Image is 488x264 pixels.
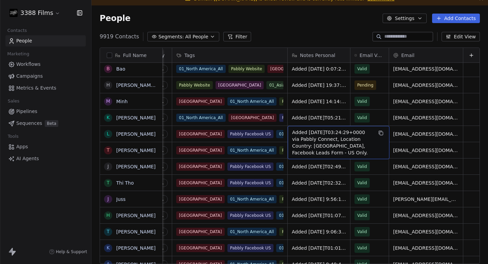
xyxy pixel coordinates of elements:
[106,65,110,72] div: B
[393,245,459,251] span: [EMAIL_ADDRESS][DOMAIN_NAME]
[158,33,184,40] span: Segments:
[176,211,225,220] span: [GEOGRAPHIC_DATA]
[389,48,463,62] div: Email
[107,228,110,235] div: T
[16,84,56,92] span: Metrics & Events
[5,82,86,94] a: Metrics & Events
[292,180,346,186] span: Added [DATE]T02:32:22+0000 via Pabbly Connect, Location Country: [GEOGRAPHIC_DATA], Facebook Lead...
[16,155,39,162] span: AI Agents
[292,114,346,121] span: Added [DATE]T05:21:03+0000 via Pabbly Connect, Location Country: [GEOGRAPHIC_DATA], Facebook Lead...
[100,33,139,41] span: 9919 Contacts
[350,48,389,62] div: Email Verification Status
[300,52,335,59] span: Notes Personal
[227,211,274,220] span: Pabbly Facebook US
[116,245,156,251] a: [PERSON_NAME]
[116,148,156,153] a: [PERSON_NAME]
[357,228,367,235] span: Valid
[185,33,208,40] span: All People
[4,49,32,59] span: Marketing
[228,114,277,122] span: [GEOGRAPHIC_DATA]
[357,196,367,203] span: Valid
[292,98,346,105] span: Added [DATE] 14:14:29 via Pabbly Connect, Location Country: [GEOGRAPHIC_DATA], 3388 Films Subscri...
[276,130,326,138] span: 01_North America_All
[292,245,346,251] span: Added [DATE]T01:01:37+0000 via Pabbly Connect, Location Country: [GEOGRAPHIC_DATA], Facebook Lead...
[279,228,316,236] span: Pabbly Website
[176,146,225,154] span: [GEOGRAPHIC_DATA]
[116,99,128,104] a: Minh
[107,130,109,137] div: L
[176,195,225,203] span: [GEOGRAPHIC_DATA]
[56,249,87,254] span: Help & Support
[172,48,287,62] div: Tags
[357,114,367,121] span: Valid
[176,114,226,122] span: 01_North America_All
[20,8,53,17] span: 3388 Films
[401,52,414,59] span: Email
[227,97,277,106] span: 01_North America_All
[116,196,126,202] a: Juss
[357,65,367,72] span: Valid
[100,13,130,23] span: People
[393,131,459,137] span: [EMAIL_ADDRESS][DOMAIN_NAME]
[176,163,225,171] span: [GEOGRAPHIC_DATA]
[227,179,274,187] span: Pabbly Facebook US
[227,195,277,203] span: 01_North America_All
[9,9,18,17] img: 3388Films_Logo_White.jpg
[100,48,162,62] div: Full Name
[116,180,134,186] a: Thi Tho
[5,131,21,142] span: Tools
[49,249,87,254] a: Help & Support
[16,143,28,150] span: Apps
[16,61,41,68] span: Workflows
[227,244,274,252] span: Pabbly Facebook US
[292,228,346,235] span: Added [DATE] 9:06:34 via Pabbly Connect, Location Country: [GEOGRAPHIC_DATA], 3388 Films Subscrib...
[223,32,251,41] button: Filter
[176,228,225,236] span: [GEOGRAPHIC_DATA]
[123,52,147,59] span: Full Name
[116,164,156,169] a: [PERSON_NAME]
[107,179,110,186] div: T
[5,59,86,70] a: Workflows
[432,14,480,23] button: Add Contacts
[276,211,326,220] span: 01_North America_All
[107,163,109,170] div: J
[360,52,385,59] span: Email Verification Status
[383,14,426,23] button: Settings
[228,65,265,73] span: Pabbly Website
[266,81,297,89] span: 01_Asian_All
[45,120,58,127] span: Beta
[393,98,459,105] span: [EMAIL_ADDRESS][DOMAIN_NAME]
[227,130,274,138] span: Pabbly Facebook US
[176,179,225,187] span: [GEOGRAPHIC_DATA]
[16,120,42,127] span: Sequences
[292,196,346,203] span: Added [DATE] 9:56:12 via Pabbly Connect, Location Country: [GEOGRAPHIC_DATA], 3388 Films Subscrib...
[357,98,367,105] span: Valid
[393,196,459,203] span: [PERSON_NAME][EMAIL_ADDRESS][DOMAIN_NAME]
[16,108,37,115] span: Pipelines
[100,63,163,264] div: grid
[5,118,86,129] a: SequencesBeta
[216,81,264,89] span: [GEOGRAPHIC_DATA]
[106,244,109,251] div: K
[227,146,277,154] span: 01_North America_All
[106,114,109,121] div: K
[176,244,225,252] span: [GEOGRAPHIC_DATA]
[292,65,346,72] span: Added [DATE] 0:07:22 via Pabbly Connect, Location Country: [GEOGRAPHIC_DATA], 3388 Films Subscrib...
[176,130,225,138] span: [GEOGRAPHIC_DATA]
[288,48,350,62] div: Notes Personal
[357,180,367,186] span: Valid
[393,212,459,219] span: [EMAIL_ADDRESS][DOMAIN_NAME]
[292,212,346,219] span: Added [DATE]T01:07:36+0000 via Pabbly Connect, Location Country: [GEOGRAPHIC_DATA], Facebook Lead...
[107,195,109,203] div: J
[393,114,459,121] span: [EMAIL_ADDRESS][DOMAIN_NAME]
[357,82,373,89] span: Pending
[176,65,226,73] span: 01_North America_All
[393,147,459,154] span: [EMAIL_ADDRESS][DOMAIN_NAME]
[393,163,459,170] span: [EMAIL_ADDRESS][DOMAIN_NAME]
[393,180,459,186] span: [EMAIL_ADDRESS][DOMAIN_NAME]
[276,179,326,187] span: 01_North America_All
[5,153,86,164] a: AI Agents
[357,245,367,251] span: Valid
[16,37,32,44] span: People
[279,97,316,106] span: Pabbly Website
